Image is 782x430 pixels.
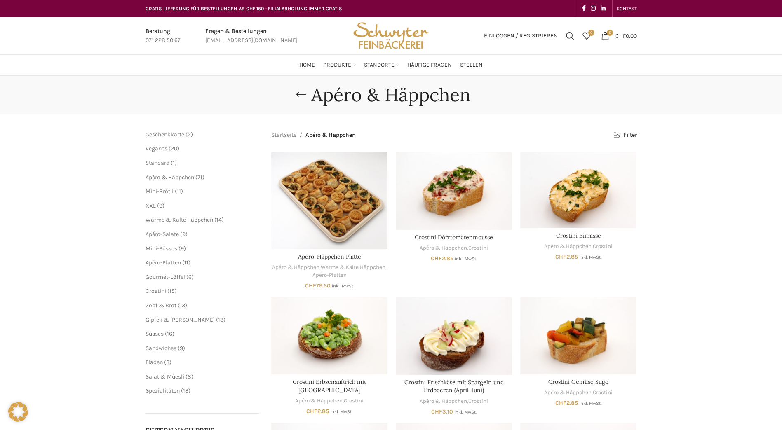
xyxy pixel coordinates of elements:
[468,244,488,252] a: Crostini
[460,61,483,69] span: Stellen
[146,373,184,380] a: Salat & Müesli
[146,302,176,309] a: Zopf & Brot
[607,30,613,36] span: 0
[146,27,181,45] a: Infobox link
[271,397,387,405] div: ,
[555,400,566,407] span: CHF
[182,231,186,238] span: 9
[271,264,387,279] div: , ,
[396,244,512,252] div: ,
[615,32,637,39] bdi: 0.00
[556,232,601,239] a: Crostini Eimasse
[520,243,636,250] div: ,
[146,131,184,138] a: Geschenkkarte
[167,330,172,337] span: 16
[578,28,595,44] div: Meine Wunschliste
[146,188,174,195] span: Mini-Brötli
[311,84,471,106] h1: Apéro & Häppchen
[350,32,431,39] a: Site logo
[455,256,477,262] small: inkl. MwSt.
[271,131,356,140] nav: Breadcrumb
[299,57,315,73] a: Home
[305,282,331,289] bdi: 79.50
[578,28,595,44] a: 0
[588,3,598,14] a: Instagram social link
[272,264,319,271] a: Apéro & Häppchen
[291,86,311,103] a: Go back
[146,330,164,337] a: Süsses
[613,0,641,17] div: Secondary navigation
[184,259,188,266] span: 11
[562,28,578,44] div: Suchen
[146,245,177,252] a: Mini-Süsses
[146,287,166,294] a: Crostini
[617,0,637,17] a: KONTAKT
[188,131,191,138] span: 2
[205,27,298,45] a: Infobox link
[555,253,578,260] bdi: 2.85
[520,389,636,397] div: ,
[305,282,316,289] span: CHF
[146,387,180,394] a: Spezialitäten
[197,174,202,181] span: 71
[188,273,192,280] span: 6
[171,145,177,152] span: 20
[146,259,181,266] a: Apéro-Platten
[344,397,364,405] a: Crostini
[407,61,452,69] span: Häufige Fragen
[295,397,343,405] a: Apéro & Häppchen
[480,28,562,44] a: Einloggen / Registrieren
[146,145,167,152] a: Veganes
[598,3,608,14] a: Linkedin social link
[332,283,354,289] small: inkl. MwSt.
[146,359,163,366] span: Fladen
[271,131,296,140] a: Startseite
[305,131,356,140] span: Apéro & Häppchen
[364,57,399,73] a: Standorte
[593,243,613,250] a: Crostini
[431,255,453,262] bdi: 2.85
[415,234,493,241] a: Crostini Dörrtomatenmousse
[146,316,215,323] a: Gipfeli & [PERSON_NAME]
[597,28,641,44] a: 0 CHF0.00
[555,253,566,260] span: CHF
[146,273,185,280] span: Gourmet-Löffel
[298,253,361,260] a: Apéro-Häppchen Platte
[407,57,452,73] a: Häufige Fragen
[396,297,512,375] a: Crostini Frischkäse mit Spargeln und Erdbeeren (April-Juni)
[484,33,558,39] span: Einloggen / Registrieren
[614,132,636,139] a: Filter
[580,3,588,14] a: Facebook social link
[520,152,636,228] a: Crostini Eimasse
[364,61,395,69] span: Standorte
[271,152,387,249] a: Apéro-Häppchen Platte
[146,231,179,238] a: Apéro-Salate
[181,245,184,252] span: 9
[520,297,636,374] a: Crostini Gemüse Sugo
[271,297,387,374] a: Crostini Erbsenauftrich mit Philadelphia
[166,359,169,366] span: 3
[579,255,601,260] small: inkl. MwSt.
[299,61,315,69] span: Home
[555,400,578,407] bdi: 2.85
[323,57,356,73] a: Produkte
[146,174,194,181] span: Apéro & Häppchen
[312,271,347,279] a: Apéro-Platten
[431,408,453,415] bdi: 3.10
[180,302,185,309] span: 13
[321,264,385,271] a: Warme & Kalte Häppchen
[404,379,504,394] a: Crostini Frischkäse mit Spargeln und Erdbeeren (April-Juni)
[146,159,169,166] a: Standard
[159,202,162,209] span: 6
[146,216,213,223] a: Warme & Kalte Häppchen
